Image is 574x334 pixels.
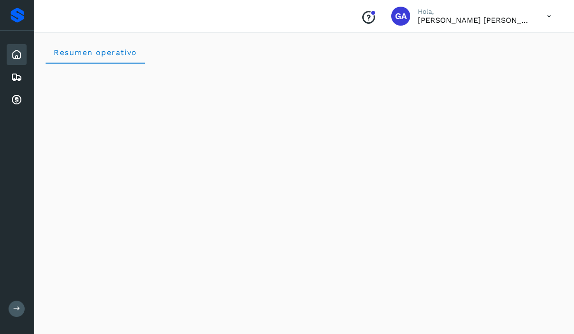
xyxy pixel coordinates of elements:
[418,8,532,16] p: Hola,
[7,44,27,65] div: Inicio
[7,90,27,111] div: Cuentas por cobrar
[53,48,137,57] span: Resumen operativo
[418,16,532,25] p: GUILLERMO ALBERTO RODRIGUEZ REGALADO
[7,67,27,88] div: Embarques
